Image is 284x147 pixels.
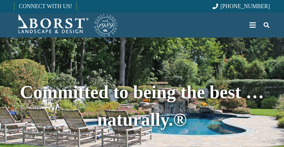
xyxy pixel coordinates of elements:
a: [PHONE_NUMBER] [213,3,270,9]
a: Search [260,17,273,33]
span: Committed to being the best … naturally.® [20,82,264,130]
a: Borst-Logo [14,13,118,38]
span: [PHONE_NUMBER] [220,3,270,9]
a: Menu [245,17,260,33]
